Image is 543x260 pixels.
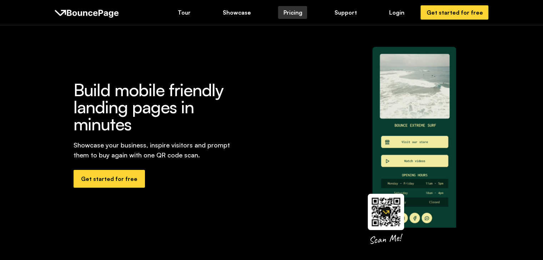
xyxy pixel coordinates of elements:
div: Showcase your business, inspire visitors and prompt them to buy again with one QR code scan. [74,140,243,160]
a: Login [384,6,409,19]
div: Get started for free [426,9,483,16]
a: Support [330,6,362,19]
a: Showcase [218,6,256,19]
a: Pricing [278,6,307,19]
a: Get started for free [421,5,488,20]
a: Get started for free [74,170,145,188]
div: Get started for free [81,175,137,183]
div: Tour [178,9,191,16]
h1: Build mobile friendly landing pages in minutes [74,81,243,132]
div: Pricing [283,9,302,16]
div: Login [389,9,404,16]
div: Showcase [223,9,251,16]
a: Tour [173,6,196,19]
div: Scan Me! [368,231,401,247]
div: Support [335,9,357,16]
